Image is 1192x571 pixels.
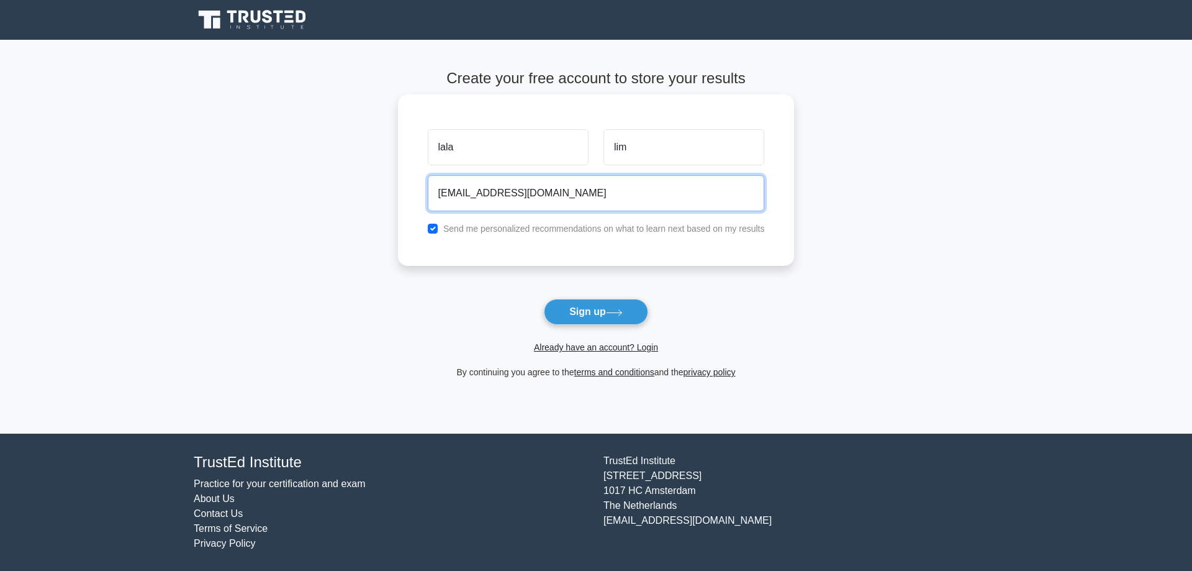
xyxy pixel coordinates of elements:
h4: TrustEd Institute [194,454,589,472]
input: Last name [603,129,764,165]
a: Already have an account? Login [534,342,658,352]
a: terms and conditions [574,367,654,377]
h4: Create your free account to store your results [398,70,795,88]
input: Email [428,175,765,211]
a: privacy policy [684,367,736,377]
a: Contact Us [194,508,243,519]
a: Privacy Policy [194,538,256,549]
a: About Us [194,493,235,504]
input: First name [428,129,589,165]
a: Practice for your certification and exam [194,478,366,489]
div: TrustEd Institute [STREET_ADDRESS] 1017 HC Amsterdam The Netherlands [EMAIL_ADDRESS][DOMAIN_NAME] [596,454,1006,551]
a: Terms of Service [194,523,268,534]
div: By continuing you agree to the and the [391,365,802,380]
button: Sign up [544,299,648,325]
label: Send me personalized recommendations on what to learn next based on my results [443,224,765,234]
